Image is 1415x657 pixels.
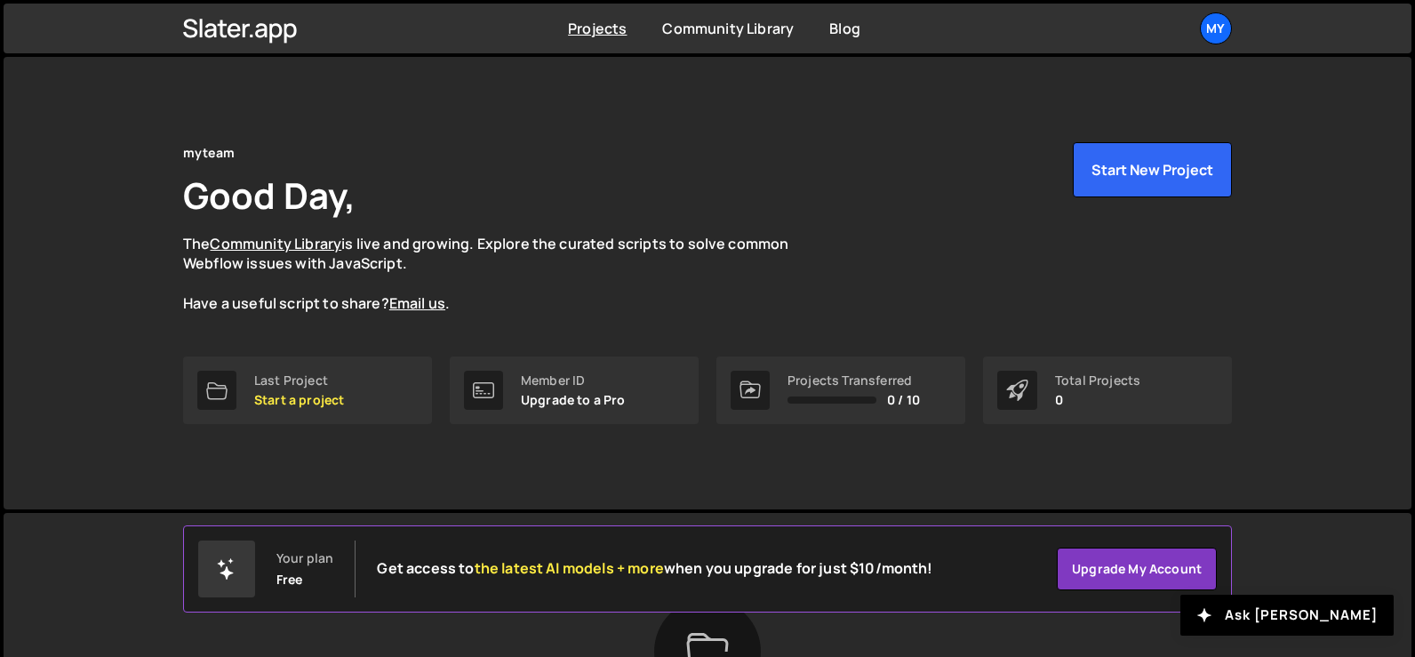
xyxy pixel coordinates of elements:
[887,393,920,407] span: 0 / 10
[183,171,356,220] h1: Good Day,
[377,560,932,577] h2: Get access to when you upgrade for just $10/month!
[183,142,235,164] div: myteam
[1055,373,1140,388] div: Total Projects
[568,19,627,38] a: Projects
[276,573,303,587] div: Free
[521,373,626,388] div: Member ID
[183,357,432,424] a: Last Project Start a project
[662,19,794,38] a: Community Library
[254,373,344,388] div: Last Project
[521,393,626,407] p: Upgrade to a Pro
[829,19,860,38] a: Blog
[276,551,333,565] div: Your plan
[475,558,664,578] span: the latest AI models + more
[1180,595,1394,636] button: Ask [PERSON_NAME]
[210,234,341,253] a: Community Library
[389,293,445,313] a: Email us
[1057,548,1217,590] a: Upgrade my account
[1200,12,1232,44] a: my
[183,234,823,314] p: The is live and growing. Explore the curated scripts to solve common Webflow issues with JavaScri...
[254,393,344,407] p: Start a project
[1055,393,1140,407] p: 0
[787,373,920,388] div: Projects Transferred
[1073,142,1232,197] button: Start New Project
